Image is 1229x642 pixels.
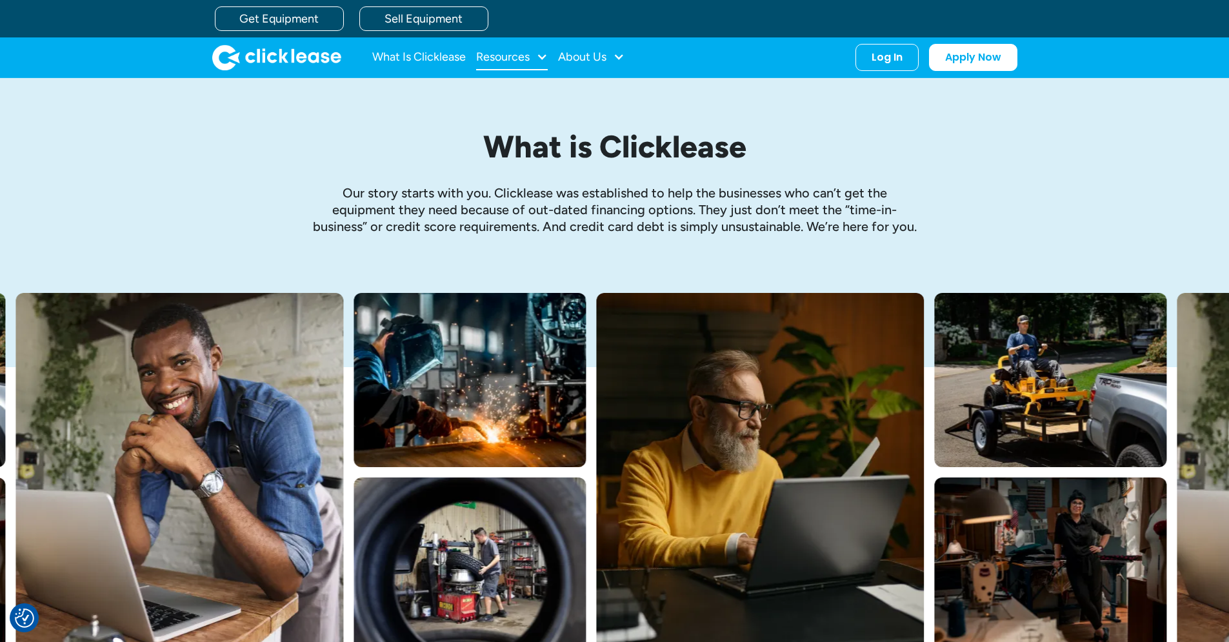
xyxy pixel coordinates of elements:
div: About Us [558,45,624,70]
div: Log In [872,51,903,64]
p: Our story starts with you. Clicklease was established to help the businesses who can’t get the eq... [312,185,918,235]
a: Get Equipment [215,6,344,31]
img: Man with hat and blue shirt driving a yellow lawn mower onto a trailer [934,293,1166,467]
a: home [212,45,341,70]
div: Resources [476,45,548,70]
a: What Is Clicklease [372,45,466,70]
h1: What is Clicklease [312,130,918,164]
img: Clicklease logo [212,45,341,70]
img: A welder in a large mask working on a large pipe [354,293,586,467]
button: Consent Preferences [15,608,34,628]
a: Apply Now [929,44,1017,71]
img: Revisit consent button [15,608,34,628]
a: Sell Equipment [359,6,488,31]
